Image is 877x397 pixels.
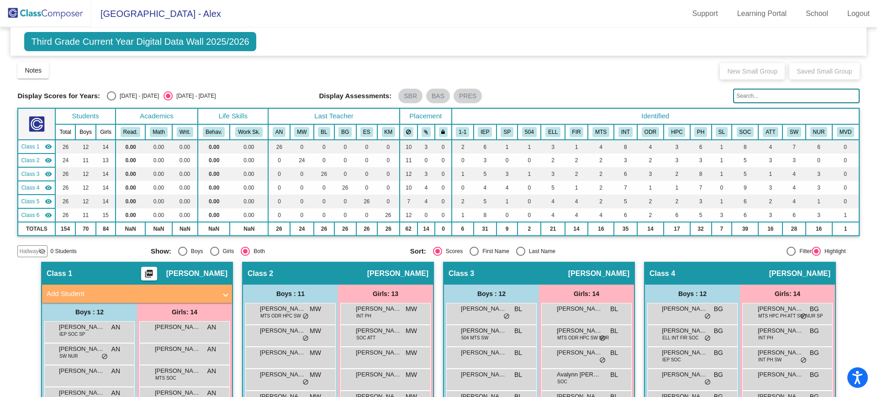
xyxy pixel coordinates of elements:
td: 1 [664,181,690,195]
button: ELL [545,127,560,137]
th: Placement [400,108,452,124]
th: Life Skills [198,108,268,124]
td: 4 [782,195,805,208]
td: 3 [417,167,435,181]
th: 2 or more attendance letters [758,124,782,140]
th: Student of Color [732,124,758,140]
th: Phonics Concern [690,124,712,140]
div: [DATE] - [DATE] [116,92,159,100]
td: 11 [75,208,96,222]
td: 2 [664,195,690,208]
td: 0.00 [198,208,230,222]
td: 0 [377,167,400,181]
button: Print Students Details [141,267,157,281]
td: 0 [832,195,859,208]
button: PH [694,127,707,137]
td: 5 [732,167,758,181]
td: 7 [614,181,637,195]
td: 4 [588,140,614,154]
td: 2 [452,140,474,154]
th: Academics [116,108,198,124]
td: 0 [334,195,356,208]
td: 3 [758,154,782,167]
td: 0 [290,181,314,195]
td: 3 [690,195,712,208]
th: Family Interpreter Required [565,124,588,140]
td: 3 [664,154,690,167]
td: 4 [758,140,782,154]
td: 2 [565,167,588,181]
th: Alex Noble [268,124,290,140]
td: 0 [497,154,518,167]
td: 26 [55,140,75,154]
button: ES [360,127,373,137]
mat-panel-title: Add Student [47,289,217,299]
td: 2 [758,195,782,208]
td: 0.00 [145,167,172,181]
td: 26 [377,208,400,222]
td: 0.00 [230,181,268,195]
td: 4 [565,195,588,208]
td: 12 [400,208,417,222]
td: 0 [435,208,452,222]
td: 3 [758,181,782,195]
button: BL [318,127,330,137]
td: 0 [356,140,377,154]
th: Student is enrolled in MVED program [832,124,859,140]
mat-chip: SBR [398,89,423,103]
span: Class 1 [21,143,39,151]
td: 6 [614,208,637,222]
td: 0 [290,208,314,222]
td: 1 [637,181,664,195]
td: 14 [96,181,116,195]
td: 24 [55,154,75,167]
mat-chip: BAS [426,89,450,103]
td: 3 [497,167,518,181]
th: Individualized Education Plan [474,124,497,140]
td: 0 [314,195,334,208]
td: 0 [334,167,356,181]
td: 1 [712,154,732,167]
td: 3 [806,167,832,181]
td: 2 [452,195,474,208]
div: [DATE] - [DATE] [173,92,216,100]
td: 14 [96,195,116,208]
td: 4 [474,181,497,195]
td: 8 [690,167,712,181]
td: 9 [732,181,758,195]
td: 0 [290,140,314,154]
td: 12 [75,167,96,181]
td: 2 [637,195,664,208]
mat-icon: visibility [45,198,52,205]
span: Display Scores for Years: [17,92,100,100]
span: Notes [25,67,42,74]
td: 0 [435,167,452,181]
td: 0.00 [145,208,172,222]
td: 0.00 [172,140,198,154]
button: SOC [737,127,754,137]
span: Class 5 [21,197,39,206]
a: Support [685,6,725,21]
td: 2 [637,208,664,222]
th: Academic Intervention Service Provider(s) [614,124,637,140]
td: 0 [435,181,452,195]
mat-icon: visibility [45,170,52,178]
td: 0.00 [230,154,268,167]
td: 0.00 [198,140,230,154]
td: 1 [758,167,782,181]
mat-icon: picture_as_pdf [143,269,154,282]
td: 0 [518,195,541,208]
td: 7 [400,195,417,208]
td: 13 [96,154,116,167]
th: Identified [452,108,859,124]
td: 26 [268,140,290,154]
span: Display Assessments: [319,92,392,100]
td: 0 [435,154,452,167]
th: One on one Paraprofessional [452,124,474,140]
button: MVD [837,127,854,137]
td: 1 [565,181,588,195]
th: Marisa Woitas [290,124,314,140]
td: 1 [565,140,588,154]
td: 0.00 [172,154,198,167]
td: 0 [268,208,290,222]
